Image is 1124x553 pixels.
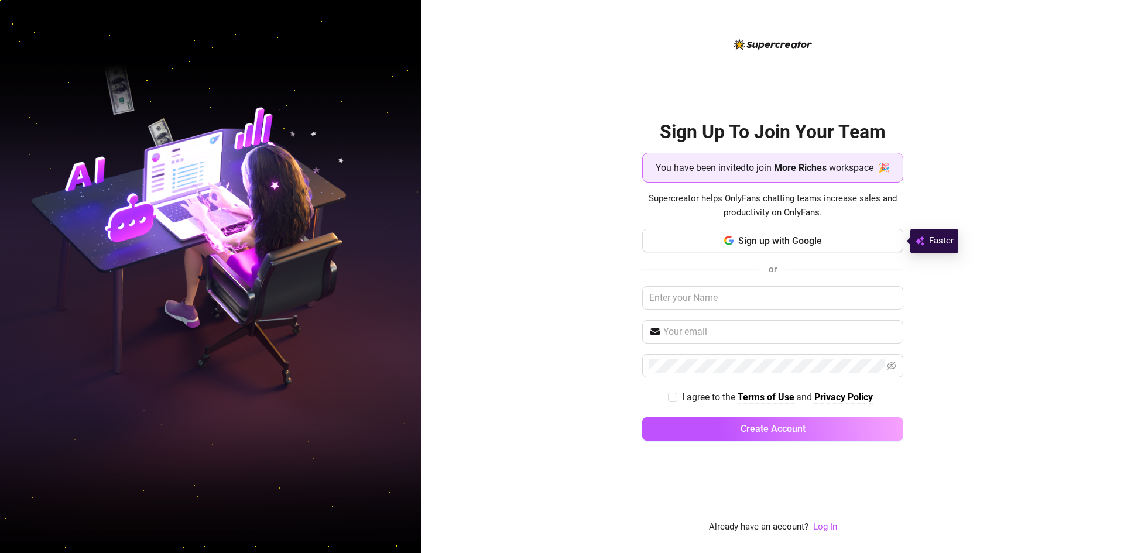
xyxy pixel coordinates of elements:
[709,520,808,534] span: Already have an account?
[814,391,873,403] strong: Privacy Policy
[642,120,903,144] h2: Sign Up To Join Your Team
[741,423,806,434] span: Create Account
[929,234,954,248] span: Faster
[887,361,896,370] span: eye-invisible
[774,162,827,173] strong: More Riches
[682,391,738,403] span: I agree to the
[813,520,837,534] a: Log In
[738,391,794,403] strong: Terms of Use
[642,417,903,441] button: Create Account
[738,391,794,404] a: Terms of Use
[656,160,772,175] span: You have been invited to join
[642,229,903,252] button: Sign up with Google
[796,391,814,403] span: and
[642,286,903,310] input: Enter your Name
[829,160,890,175] span: workspace 🎉
[738,235,822,246] span: Sign up with Google
[769,264,777,274] span: or
[915,234,924,248] img: svg%3e
[642,192,903,219] span: Supercreator helps OnlyFans chatting teams increase sales and productivity on OnlyFans.
[663,325,896,339] input: Your email
[814,391,873,404] a: Privacy Policy
[813,521,837,532] a: Log In
[734,39,812,50] img: logo-BBDzfeDw.svg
